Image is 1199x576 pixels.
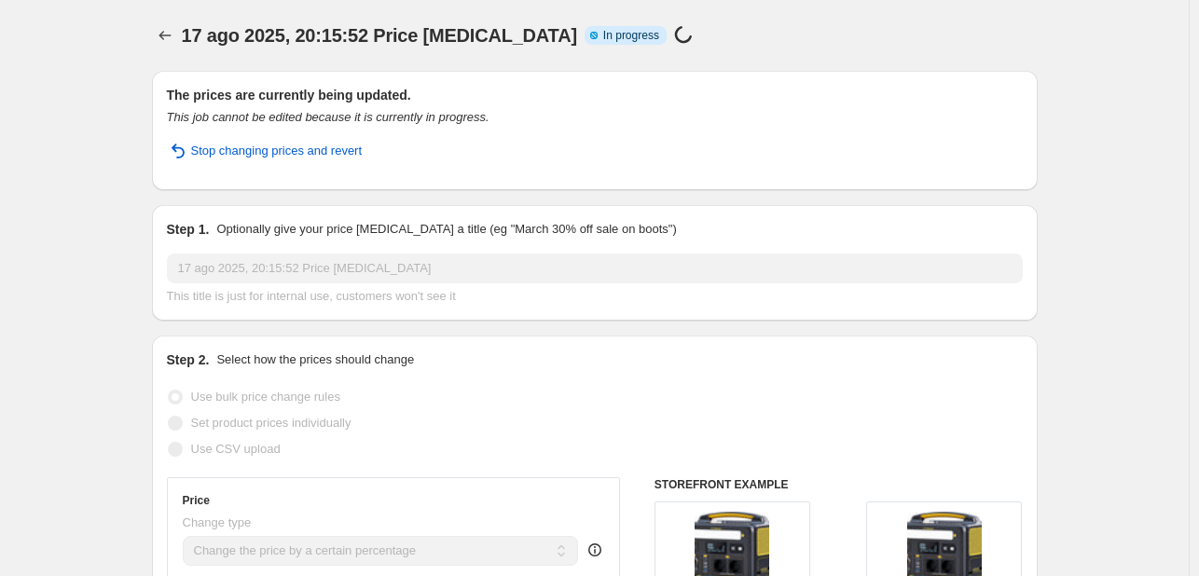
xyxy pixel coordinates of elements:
input: 30% off holiday sale [167,254,1023,283]
span: Use bulk price change rules [191,390,340,404]
p: Optionally give your price [MEDICAL_DATA] a title (eg "March 30% off sale on boots") [216,220,676,239]
span: This title is just for internal use, customers won't see it [167,289,456,303]
button: Price change jobs [152,22,178,48]
span: Change type [183,515,252,529]
span: 17 ago 2025, 20:15:52 Price [MEDICAL_DATA] [182,25,577,46]
h2: The prices are currently being updated. [167,86,1023,104]
span: Use CSV upload [191,442,281,456]
i: This job cannot be edited because it is currently in progress. [167,110,489,124]
div: help [586,541,604,559]
h2: Step 2. [167,350,210,369]
button: Stop changing prices and revert [156,136,374,166]
span: Set product prices individually [191,416,351,430]
p: Select how the prices should change [216,350,414,369]
span: Stop changing prices and revert [191,142,363,160]
h3: Price [183,493,210,508]
span: In progress [603,28,659,43]
h2: Step 1. [167,220,210,239]
h6: STOREFRONT EXAMPLE [655,477,1023,492]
